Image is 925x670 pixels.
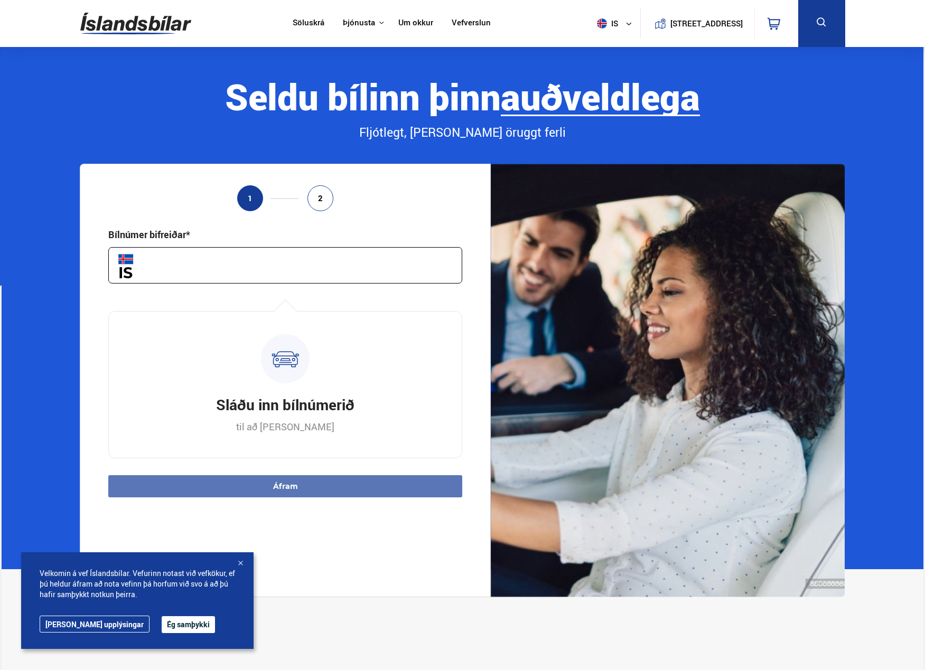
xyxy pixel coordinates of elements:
[398,18,433,29] a: Um okkur
[675,19,739,28] button: [STREET_ADDRESS]
[452,18,491,29] a: Vefverslun
[593,8,640,39] button: is
[236,420,334,433] p: til að [PERSON_NAME]
[108,228,190,241] div: Bílnúmer bifreiðar*
[80,124,845,141] div: Fljótlegt, [PERSON_NAME] öruggt ferli
[597,18,607,29] img: svg+xml;base64,PHN2ZyB4bWxucz0iaHR0cDovL3d3dy53My5vcmcvMjAwMC9zdmciIHdpZHRoPSI1MTIiIGhlaWdodD0iNT...
[248,194,253,203] span: 1
[293,18,324,29] a: Söluskrá
[40,568,235,600] span: Velkomin á vef Íslandsbílar. Vefurinn notast við vefkökur, ef þú heldur áfram að nota vefinn þá h...
[162,616,215,633] button: Ég samþykki
[593,18,619,29] span: is
[108,475,462,497] button: Áfram
[318,194,323,203] span: 2
[216,394,354,414] h3: Sláðu inn bílnúmerið
[80,77,845,116] div: Seldu bílinn þinn
[80,6,191,41] img: G0Ugv5HjCgRt.svg
[646,8,749,39] a: [STREET_ADDRESS]
[501,72,700,121] b: auðveldlega
[343,18,375,28] button: Þjónusta
[40,616,150,633] a: [PERSON_NAME] upplýsingar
